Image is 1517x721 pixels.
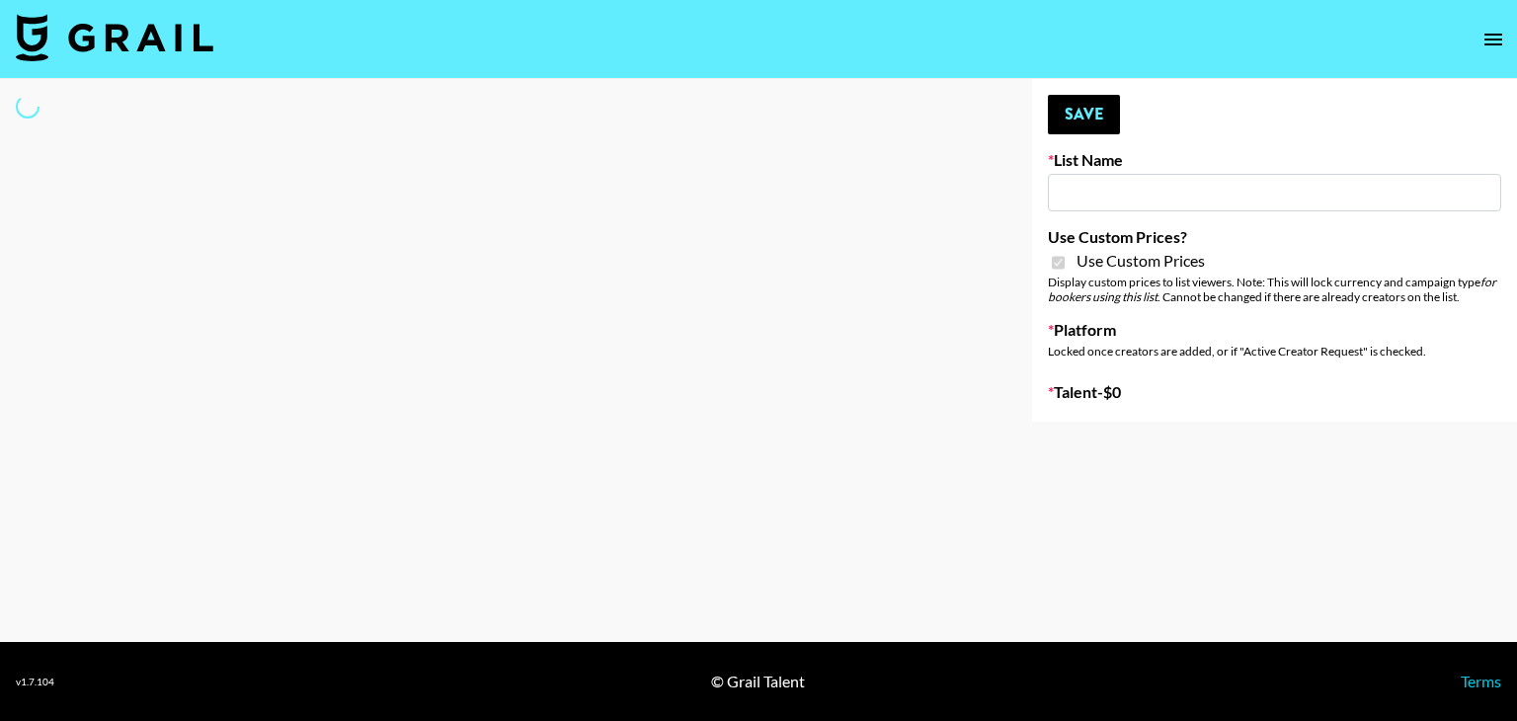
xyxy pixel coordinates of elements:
div: v 1.7.104 [16,676,54,688]
button: open drawer [1474,20,1513,59]
label: Platform [1048,320,1501,340]
a: Terms [1461,672,1501,690]
label: List Name [1048,150,1501,170]
div: Display custom prices to list viewers. Note: This will lock currency and campaign type . Cannot b... [1048,275,1501,304]
button: Save [1048,95,1120,134]
img: Grail Talent [16,14,213,61]
span: Use Custom Prices [1077,251,1205,271]
label: Use Custom Prices? [1048,227,1501,247]
em: for bookers using this list [1048,275,1496,304]
div: © Grail Talent [711,672,805,691]
div: Locked once creators are added, or if "Active Creator Request" is checked. [1048,344,1501,359]
label: Talent - $ 0 [1048,382,1501,402]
